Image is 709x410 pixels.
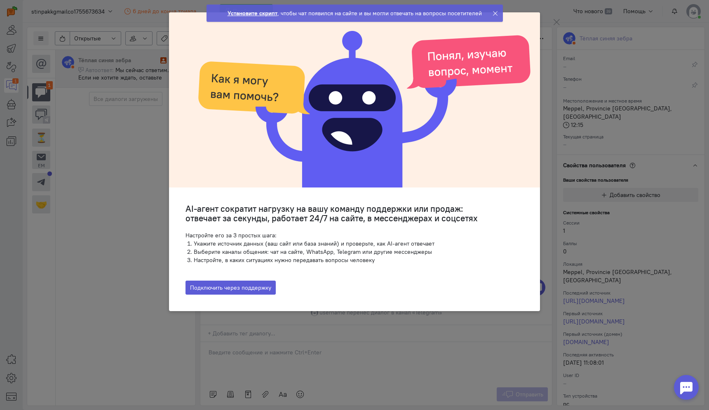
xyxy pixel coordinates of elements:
[185,232,277,239] span: Настройте его за 3 простых шага:
[194,239,524,248] li: Укажите источник данных (ваш сайт или база знаний) и проверьте, как AI-агент отвечает
[185,281,276,295] button: Подключить через поддержку
[228,9,277,17] strong: Установите скрипт
[228,9,482,17] div: , чтобы чат появился на сайте и вы могли отвечать на вопросы посетителей
[194,256,524,264] li: Настройте, в каких ситуациях нужно передавать вопросы человеку
[185,204,524,223] h3: AI-агент сократит нагрузку на вашу команду поддержки или продаж: отвечает за секунды, работает 24...
[194,248,524,256] li: Выберите каналы общения: чат на сайте, WhatsApp, Telegram или другие мессенджеры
